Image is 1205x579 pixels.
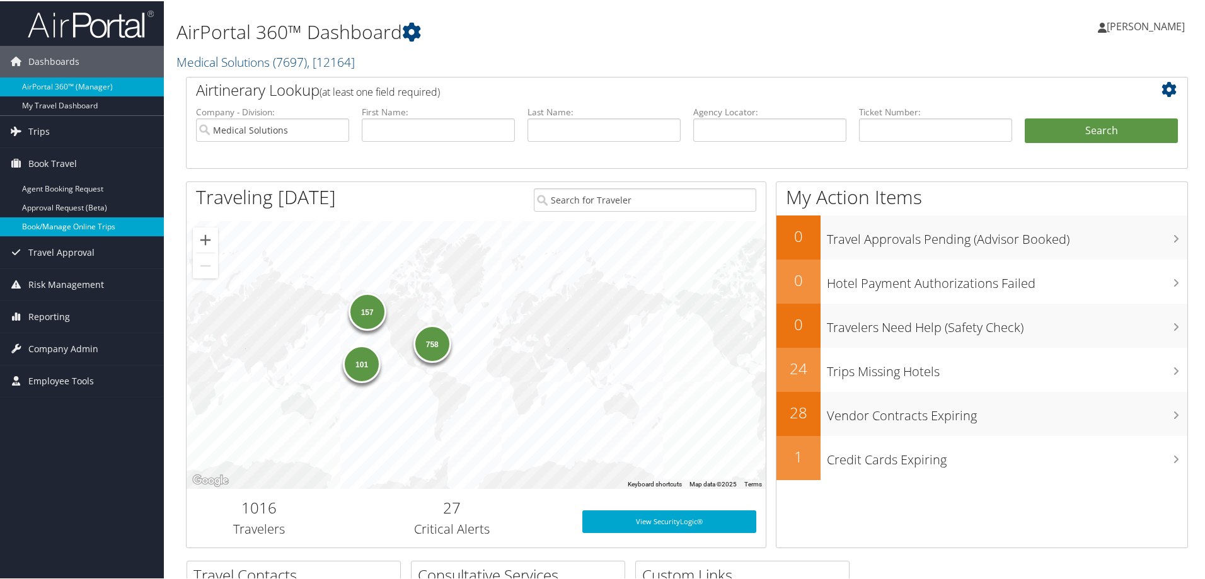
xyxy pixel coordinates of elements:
a: 28Vendor Contracts Expiring [776,391,1187,435]
span: [PERSON_NAME] [1107,18,1185,32]
h3: Trips Missing Hotels [827,355,1187,379]
div: 157 [348,292,386,330]
h3: Hotel Payment Authorizations Failed [827,267,1187,291]
label: Company - Division: [196,105,349,117]
a: 0Travel Approvals Pending (Advisor Booked) [776,214,1187,258]
span: ( 7697 ) [273,52,307,69]
a: 0Travelers Need Help (Safety Check) [776,302,1187,347]
a: 24Trips Missing Hotels [776,347,1187,391]
a: Terms (opens in new tab) [744,479,762,486]
button: Keyboard shortcuts [628,479,682,488]
h2: 27 [341,496,563,517]
button: Zoom out [193,252,218,277]
h2: 0 [776,312,821,334]
button: Search [1025,117,1178,142]
span: Book Travel [28,147,77,178]
label: Ticket Number: [859,105,1012,117]
a: View SecurityLogic® [582,509,756,532]
span: Employee Tools [28,364,94,396]
label: Last Name: [528,105,681,117]
span: Company Admin [28,332,98,364]
h3: Travel Approvals Pending (Advisor Booked) [827,223,1187,247]
span: Travel Approval [28,236,95,267]
a: 0Hotel Payment Authorizations Failed [776,258,1187,302]
span: Trips [28,115,50,146]
span: Risk Management [28,268,104,299]
h2: 1016 [196,496,322,517]
input: Search for Traveler [534,187,756,210]
span: Map data ©2025 [689,479,737,486]
div: 101 [343,343,381,381]
div: 758 [413,324,451,362]
span: (at least one field required) [320,84,440,98]
a: Open this area in Google Maps (opens a new window) [190,471,231,488]
h1: AirPortal 360™ Dashboard [176,18,857,44]
span: , [ 12164 ] [307,52,355,69]
h2: 1 [776,445,821,466]
h1: My Action Items [776,183,1187,209]
button: Zoom in [193,226,218,251]
h3: Travelers [196,519,322,537]
h3: Travelers Need Help (Safety Check) [827,311,1187,335]
img: airportal-logo.png [28,8,154,38]
a: 1Credit Cards Expiring [776,435,1187,479]
h3: Vendor Contracts Expiring [827,399,1187,423]
a: [PERSON_NAME] [1098,6,1197,44]
label: Agency Locator: [693,105,846,117]
h3: Credit Cards Expiring [827,444,1187,467]
h2: 0 [776,268,821,290]
label: First Name: [362,105,515,117]
h3: Critical Alerts [341,519,563,537]
h2: 28 [776,401,821,422]
a: Medical Solutions [176,52,355,69]
h2: Airtinerary Lookup [196,78,1095,100]
span: Dashboards [28,45,79,76]
h2: 0 [776,224,821,246]
span: Reporting [28,300,70,331]
h1: Traveling [DATE] [196,183,336,209]
img: Google [190,471,231,488]
h2: 24 [776,357,821,378]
